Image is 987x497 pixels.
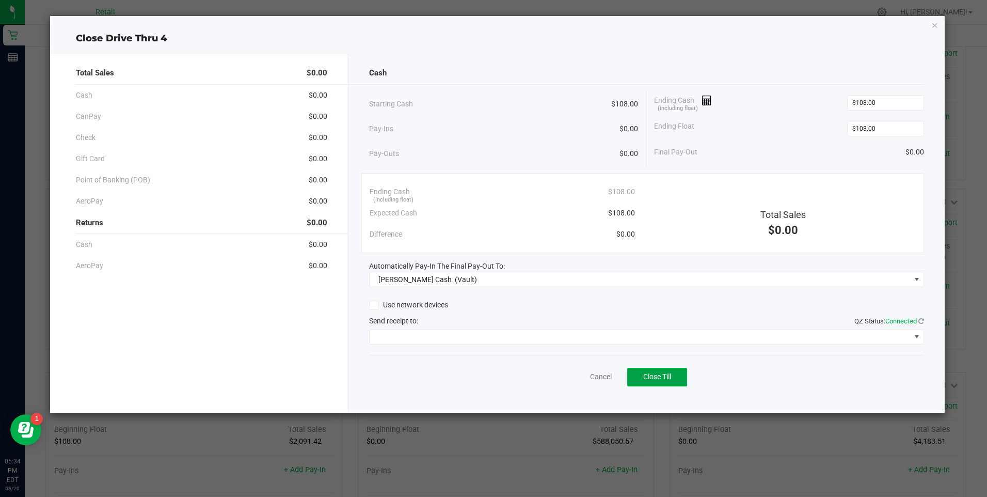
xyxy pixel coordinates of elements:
iframe: Resource center [10,414,41,445]
span: Cash [369,67,387,79]
span: $108.00 [608,208,635,219]
span: QZ Status: [854,317,924,325]
a: Cancel [590,371,612,382]
span: $0.00 [309,196,327,207]
span: AeroPay [76,196,103,207]
span: Ending Cash [654,95,712,111]
span: $0.00 [619,123,638,134]
span: Pay-Ins [369,123,393,134]
span: $0.00 [309,111,327,122]
span: Starting Cash [369,99,413,110]
span: $108.00 [611,99,638,110]
label: Use network devices [369,300,448,310]
span: Ending Float [654,121,694,136]
span: $0.00 [307,217,327,229]
span: Total Sales [760,209,806,220]
span: $0.00 [309,239,327,250]
span: Gift Card [76,153,105,164]
span: Send receipt to: [369,317,418,325]
span: $0.00 [616,229,635,240]
div: Returns [76,212,327,234]
span: Check [76,132,95,143]
span: $0.00 [309,132,327,143]
span: $0.00 [905,147,924,158]
span: (including float) [658,104,698,113]
span: Connected [885,317,917,325]
span: Final Pay-Out [654,147,697,158]
span: $0.00 [309,260,327,271]
span: Expected Cash [370,208,417,219]
span: $108.00 [608,187,635,197]
span: $0.00 [309,90,327,101]
span: $0.00 [768,224,798,237]
span: Ending Cash [370,187,410,197]
span: Close Till [643,372,671,381]
span: AeroPay [76,260,103,271]
span: (Vault) [455,275,477,284]
iframe: Resource center unread badge [30,413,43,425]
span: Pay-Outs [369,148,399,159]
span: [PERSON_NAME] Cash [378,275,452,284]
span: $0.00 [309,175,327,185]
span: (including float) [373,196,413,205]
div: Close Drive Thru 4 [50,32,944,45]
span: $0.00 [619,148,638,159]
span: Cash [76,90,92,101]
span: CanPay [76,111,101,122]
span: Total Sales [76,67,114,79]
span: Point of Banking (POB) [76,175,150,185]
span: Automatically Pay-In The Final Pay-Out To: [369,262,505,270]
span: Cash [76,239,92,250]
span: Difference [370,229,402,240]
span: $0.00 [309,153,327,164]
button: Close Till [627,368,687,386]
span: $0.00 [307,67,327,79]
